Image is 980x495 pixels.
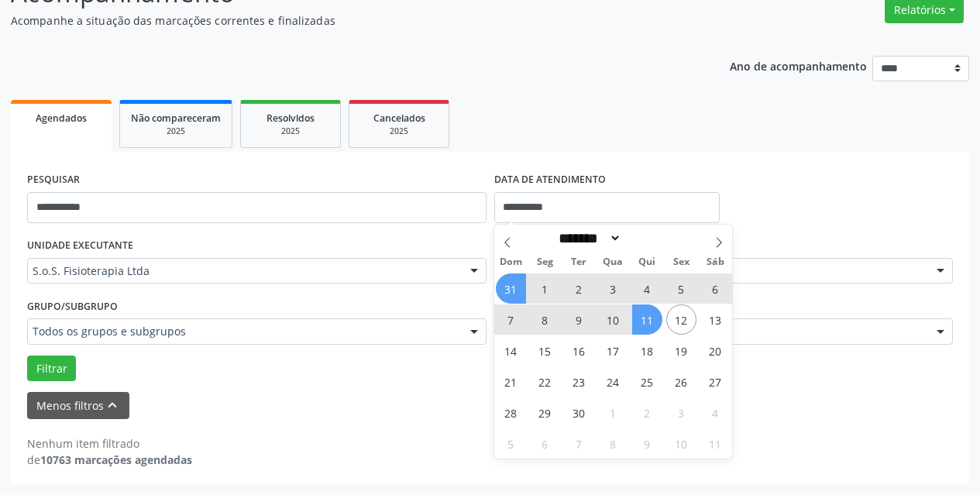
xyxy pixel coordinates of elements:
span: Setembro 6, 2025 [700,273,731,304]
span: Setembro 4, 2025 [632,273,662,304]
div: 2025 [252,125,329,137]
span: Setembro 20, 2025 [700,335,731,366]
div: 2025 [131,125,221,137]
span: Setembro 1, 2025 [530,273,560,304]
span: Outubro 1, 2025 [598,397,628,428]
span: Outubro 6, 2025 [530,428,560,459]
div: de [27,452,192,468]
span: Setembro 24, 2025 [598,366,628,397]
span: Outubro 8, 2025 [598,428,628,459]
span: Setembro 5, 2025 [666,273,696,304]
span: Não compareceram [131,112,221,125]
span: Setembro 19, 2025 [666,335,696,366]
span: Setembro 10, 2025 [598,304,628,335]
span: Setembro 25, 2025 [632,366,662,397]
span: Setembro 9, 2025 [564,304,594,335]
span: Setembro 15, 2025 [530,335,560,366]
span: Sáb [698,257,732,267]
select: Month [554,230,622,246]
span: Outubro 5, 2025 [496,428,526,459]
p: Acompanhe a situação das marcações correntes e finalizadas [11,12,682,29]
span: Qua [596,257,630,267]
span: Setembro 13, 2025 [700,304,731,335]
span: Setembro 3, 2025 [598,273,628,304]
span: Setembro 8, 2025 [530,304,560,335]
span: Dom [494,257,528,267]
input: Year [621,230,672,246]
label: PESQUISAR [27,168,80,192]
p: Ano de acompanhamento [730,56,867,75]
label: UNIDADE EXECUTANTE [27,234,133,258]
span: Ter [562,257,596,267]
span: Setembro 29, 2025 [530,397,560,428]
span: Setembro 16, 2025 [564,335,594,366]
span: Setembro 2, 2025 [564,273,594,304]
span: Sex [664,257,698,267]
span: Setembro 18, 2025 [632,335,662,366]
span: Seg [528,257,562,267]
span: Setembro 27, 2025 [700,366,731,397]
span: Outubro 9, 2025 [632,428,662,459]
span: Setembro 7, 2025 [496,304,526,335]
div: Nenhum item filtrado [27,435,192,452]
span: Setembro 30, 2025 [564,397,594,428]
span: Setembro 14, 2025 [496,335,526,366]
div: 2025 [360,125,438,137]
strong: 10763 marcações agendadas [40,452,192,467]
span: Setembro 11, 2025 [632,304,662,335]
span: Qui [630,257,664,267]
button: Menos filtroskeyboard_arrow_up [27,392,129,419]
span: Setembro 28, 2025 [496,397,526,428]
span: Setembro 23, 2025 [564,366,594,397]
i: keyboard_arrow_up [104,397,121,414]
span: Agendados [36,112,87,125]
span: Outubro 2, 2025 [632,397,662,428]
span: Setembro 17, 2025 [598,335,628,366]
span: Setembro 12, 2025 [666,304,696,335]
button: Filtrar [27,356,76,382]
span: Outubro 7, 2025 [564,428,594,459]
label: DATA DE ATENDIMENTO [494,168,606,192]
label: Grupo/Subgrupo [27,294,118,318]
span: Outubro 4, 2025 [700,397,731,428]
span: Setembro 21, 2025 [496,366,526,397]
span: Todos os grupos e subgrupos [33,324,455,339]
span: Setembro 22, 2025 [530,366,560,397]
span: Agosto 31, 2025 [496,273,526,304]
span: Cancelados [373,112,425,125]
span: Resolvidos [266,112,315,125]
span: S.o.S. Fisioterapia Ltda [33,263,455,279]
span: Outubro 10, 2025 [666,428,696,459]
span: Outubro 3, 2025 [666,397,696,428]
span: Setembro 26, 2025 [666,366,696,397]
span: Outubro 11, 2025 [700,428,731,459]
